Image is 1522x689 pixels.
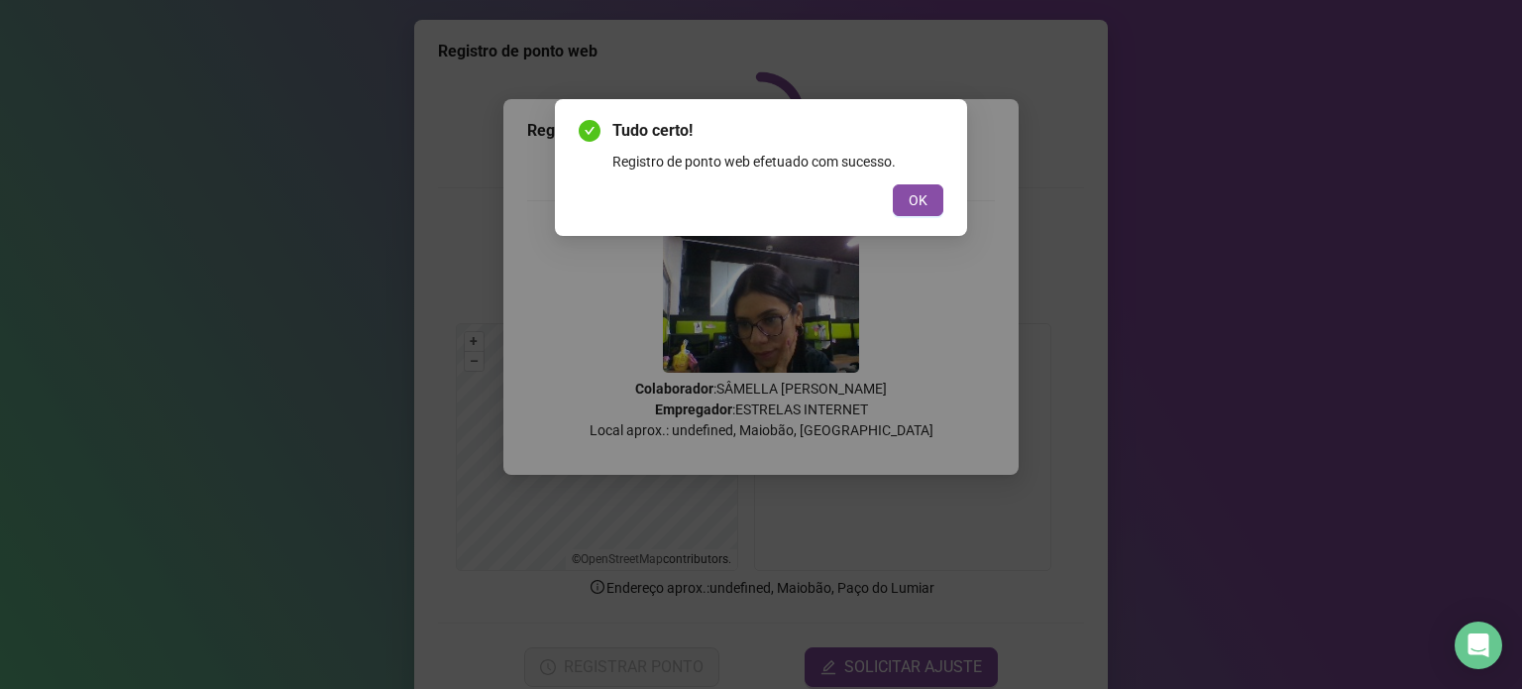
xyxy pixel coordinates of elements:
span: OK [909,189,927,211]
div: Open Intercom Messenger [1455,622,1502,669]
div: Registro de ponto web efetuado com sucesso. [612,151,943,172]
span: Tudo certo! [612,119,943,143]
span: check-circle [579,120,600,142]
button: OK [893,184,943,216]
